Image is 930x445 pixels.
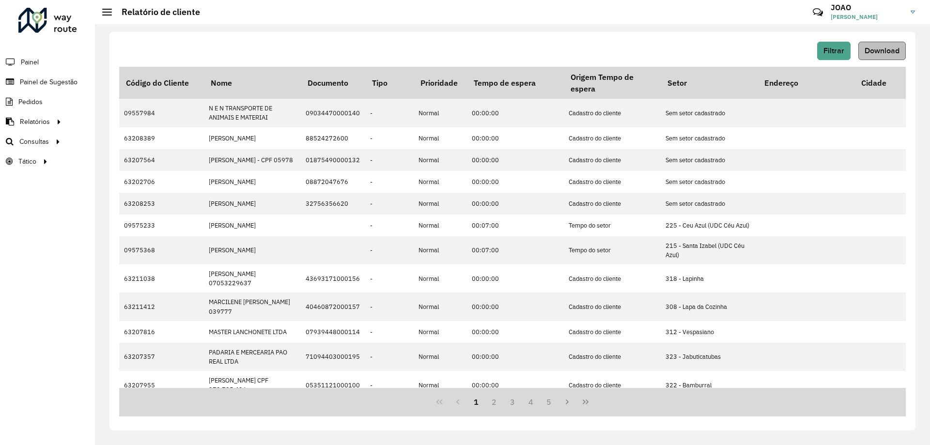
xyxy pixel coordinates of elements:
[467,321,564,343] td: 00:00:00
[661,343,758,371] td: 323 - Jabuticatubas
[301,149,365,171] td: 01875490000132
[467,292,564,321] td: 00:00:00
[301,193,365,215] td: 32756356620
[119,321,204,343] td: 63207816
[564,371,661,399] td: Cadastro do cliente
[301,127,365,149] td: 88524272600
[564,264,661,292] td: Cadastro do cliente
[564,193,661,215] td: Cadastro do cliente
[661,321,758,343] td: 312 - Vespasiano
[301,99,365,127] td: 09034470000140
[365,343,414,371] td: -
[119,264,204,292] td: 63211038
[204,215,301,236] td: [PERSON_NAME]
[18,156,36,167] span: Tático
[204,264,301,292] td: [PERSON_NAME] 07053229637
[414,193,467,215] td: Normal
[467,215,564,236] td: 00:07:00
[365,292,414,321] td: -
[365,127,414,149] td: -
[119,236,204,264] td: 09575368
[365,193,414,215] td: -
[21,57,39,67] span: Painel
[564,321,661,343] td: Cadastro do cliente
[558,393,576,411] button: Next Page
[414,236,467,264] td: Normal
[119,99,204,127] td: 09557984
[414,264,467,292] td: Normal
[661,264,758,292] td: 318 - Lapinha
[365,321,414,343] td: -
[467,393,485,411] button: 1
[576,393,595,411] button: Last Page
[758,67,854,99] th: Endereço
[204,236,301,264] td: [PERSON_NAME]
[119,292,204,321] td: 63211412
[661,371,758,399] td: 322 - Bamburral
[807,2,828,23] a: Contato Rápido
[661,236,758,264] td: 215 - Santa Izabel (UDC Céu Azul)
[414,215,467,236] td: Normal
[661,67,758,99] th: Setor
[823,46,844,55] span: Filtrar
[414,127,467,149] td: Normal
[564,236,661,264] td: Tempo do setor
[112,7,200,17] h2: Relatório de cliente
[467,149,564,171] td: 00:00:00
[365,67,414,99] th: Tipo
[564,343,661,371] td: Cadastro do cliente
[540,393,558,411] button: 5
[467,127,564,149] td: 00:00:00
[20,117,50,127] span: Relatórios
[414,149,467,171] td: Normal
[661,127,758,149] td: Sem setor cadastrado
[204,99,301,127] td: N E N TRANSPORTE DE ANIMAIS E MATERIAI
[365,264,414,292] td: -
[119,171,204,193] td: 63202706
[204,321,301,343] td: MASTER LANCHONETE LTDA
[858,42,906,60] button: Download
[485,393,503,411] button: 2
[204,149,301,171] td: [PERSON_NAME] - CPF 05978
[661,171,758,193] td: Sem setor cadastrado
[564,99,661,127] td: Cadastro do cliente
[119,215,204,236] td: 09575233
[301,321,365,343] td: 07939448000114
[204,193,301,215] td: [PERSON_NAME]
[414,67,467,99] th: Prioridade
[564,149,661,171] td: Cadastro do cliente
[301,292,365,321] td: 40460872000157
[467,371,564,399] td: 00:00:00
[365,171,414,193] td: -
[414,99,467,127] td: Normal
[204,171,301,193] td: [PERSON_NAME]
[414,321,467,343] td: Normal
[564,127,661,149] td: Cadastro do cliente
[301,171,365,193] td: 08872047676
[564,171,661,193] td: Cadastro do cliente
[119,67,204,99] th: Código do Cliente
[414,292,467,321] td: Normal
[119,127,204,149] td: 63208389
[467,236,564,264] td: 00:07:00
[564,215,661,236] td: Tempo do setor
[522,393,540,411] button: 4
[20,77,77,87] span: Painel de Sugestão
[467,67,564,99] th: Tempo de espera
[365,215,414,236] td: -
[831,13,903,21] span: [PERSON_NAME]
[119,371,204,399] td: 63207955
[817,42,851,60] button: Filtrar
[119,193,204,215] td: 63208253
[365,149,414,171] td: -
[301,343,365,371] td: 71094403000195
[301,67,365,99] th: Documento
[119,343,204,371] td: 63207357
[564,292,661,321] td: Cadastro do cliente
[365,236,414,264] td: -
[467,99,564,127] td: 00:00:00
[467,171,564,193] td: 00:00:00
[503,393,522,411] button: 3
[365,371,414,399] td: -
[865,46,899,55] span: Download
